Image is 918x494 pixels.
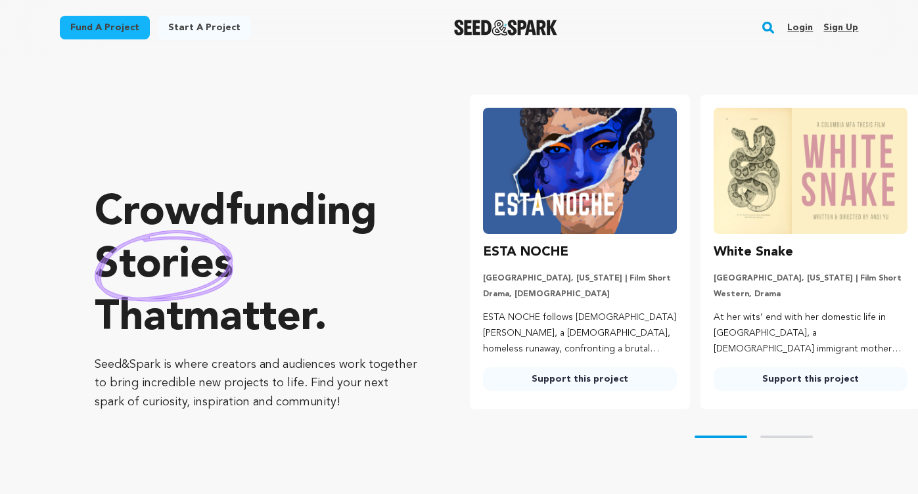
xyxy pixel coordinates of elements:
img: Seed&Spark Logo Dark Mode [454,20,557,35]
img: ESTA NOCHE image [483,108,677,234]
h3: White Snake [714,242,793,263]
a: Sign up [823,17,858,38]
span: matter [183,298,314,340]
p: Western, Drama [714,289,907,300]
p: Crowdfunding that . [95,187,417,345]
a: Seed&Spark Homepage [454,20,557,35]
a: Login [787,17,813,38]
p: [GEOGRAPHIC_DATA], [US_STATE] | Film Short [483,273,677,284]
a: Start a project [158,16,251,39]
p: Seed&Spark is where creators and audiences work together to bring incredible new projects to life... [95,355,417,412]
p: At her wits’ end with her domestic life in [GEOGRAPHIC_DATA], a [DEMOGRAPHIC_DATA] immigrant moth... [714,310,907,357]
img: hand sketched image [95,230,233,302]
a: Fund a project [60,16,150,39]
p: ESTA NOCHE follows [DEMOGRAPHIC_DATA] [PERSON_NAME], a [DEMOGRAPHIC_DATA], homeless runaway, conf... [483,310,677,357]
a: Support this project [714,367,907,391]
img: White Snake image [714,108,907,234]
p: [GEOGRAPHIC_DATA], [US_STATE] | Film Short [714,273,907,284]
p: Drama, [DEMOGRAPHIC_DATA] [483,289,677,300]
a: Support this project [483,367,677,391]
h3: ESTA NOCHE [483,242,568,263]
